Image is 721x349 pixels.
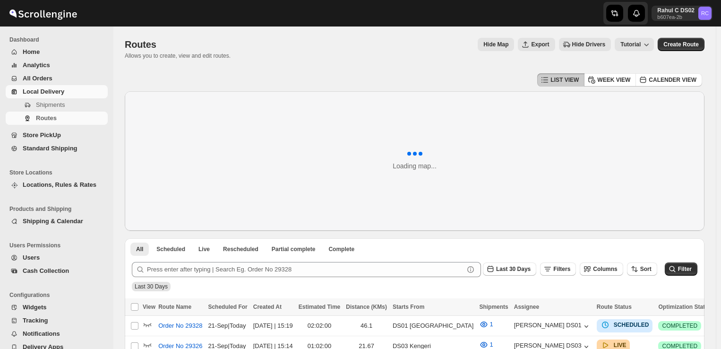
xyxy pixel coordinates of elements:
[223,245,258,253] span: Rescheduled
[23,330,60,337] span: Notifications
[597,76,630,84] span: WEEK VIEW
[23,131,61,139] span: Store PickUp
[537,73,584,87] button: LIST VIEW
[9,242,109,249] span: Users Permissions
[6,314,108,327] button: Tracking
[8,1,78,25] img: ScrollEngine
[6,72,108,85] button: All Orders
[9,291,109,299] span: Configurations
[253,321,293,331] div: [DATE] | 15:19
[483,262,536,276] button: Last 30 Days
[580,262,623,276] button: Columns
[620,41,641,48] span: Tutorial
[657,7,695,14] p: Rahul C DS02
[153,318,208,333] button: Order No 29328
[346,304,387,310] span: Distance (KMs)
[657,14,695,20] p: b607ea-2b
[23,218,83,225] span: Shipping & Calendar
[23,317,48,324] span: Tracking
[531,41,549,48] span: Export
[23,254,40,261] span: Users
[9,205,109,213] span: Products and Shipping
[208,304,247,310] span: Scheduled For
[6,215,108,228] button: Shipping & Calendar
[23,181,96,188] span: Locations, Rules & Rates
[489,321,493,328] span: 1
[593,266,617,272] span: Columns
[698,7,712,20] span: Rahul C DS02
[6,301,108,314] button: Widgets
[6,327,108,340] button: Notifications
[158,304,191,310] span: Route Name
[328,245,354,253] span: Complete
[640,266,652,272] span: Sort
[6,178,108,192] button: Locations, Rules & Rates
[483,41,508,48] span: Hide Map
[36,114,57,122] span: Routes
[198,245,210,253] span: Live
[125,39,156,50] span: Routes
[393,161,437,171] div: Loading map...
[478,38,514,51] button: Map action label
[208,322,246,329] span: 21-Sep | Today
[514,304,539,310] span: Assignee
[601,320,649,330] button: SCHEDULED
[597,304,632,310] span: Route Status
[23,88,64,95] span: Local Delivery
[479,304,508,310] span: Shipments
[701,10,709,16] text: RC
[23,304,46,311] span: Widgets
[135,283,168,290] span: Last 30 Days
[627,262,657,276] button: Sort
[553,266,570,272] span: Filters
[23,75,52,82] span: All Orders
[514,322,591,331] button: [PERSON_NAME] DS01
[614,322,649,328] b: SCHEDULED
[658,38,704,51] button: Create Route
[6,251,108,264] button: Users
[615,38,654,51] button: Tutorial
[299,304,340,310] span: Estimated Time
[614,342,627,349] b: LIVE
[272,245,316,253] span: Partial complete
[6,59,108,72] button: Analytics
[9,36,109,44] span: Dashboard
[518,38,555,51] button: Export
[6,112,108,125] button: Routes
[652,6,712,21] button: User menu
[662,322,697,330] span: COMPLETED
[6,98,108,112] button: Shipments
[473,317,498,332] button: 1
[393,321,473,331] div: DS01 [GEOGRAPHIC_DATA]
[23,48,40,55] span: Home
[550,76,579,84] span: LIST VIEW
[9,169,109,176] span: Store Locations
[253,304,282,310] span: Created At
[658,304,712,310] span: Optimization Status
[663,41,699,48] span: Create Route
[23,145,77,152] span: Standard Shipping
[23,61,50,69] span: Analytics
[6,264,108,278] button: Cash Collection
[147,262,464,277] input: Press enter after typing | Search Eg. Order No 29328
[635,73,702,87] button: CALENDER VIEW
[559,38,611,51] button: Hide Drivers
[136,245,143,253] span: All
[540,262,576,276] button: Filters
[156,245,185,253] span: Scheduled
[678,266,692,272] span: Filter
[36,101,65,108] span: Shipments
[130,243,149,256] button: All routes
[125,52,231,60] p: Allows you to create, view and edit routes.
[489,341,493,348] span: 1
[496,266,531,272] span: Last 30 Days
[299,321,340,331] div: 02:02:00
[346,321,387,331] div: 46.1
[584,73,636,87] button: WEEK VIEW
[23,267,69,274] span: Cash Collection
[572,41,606,48] span: Hide Drivers
[6,45,108,59] button: Home
[665,262,697,276] button: Filter
[143,304,155,310] span: View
